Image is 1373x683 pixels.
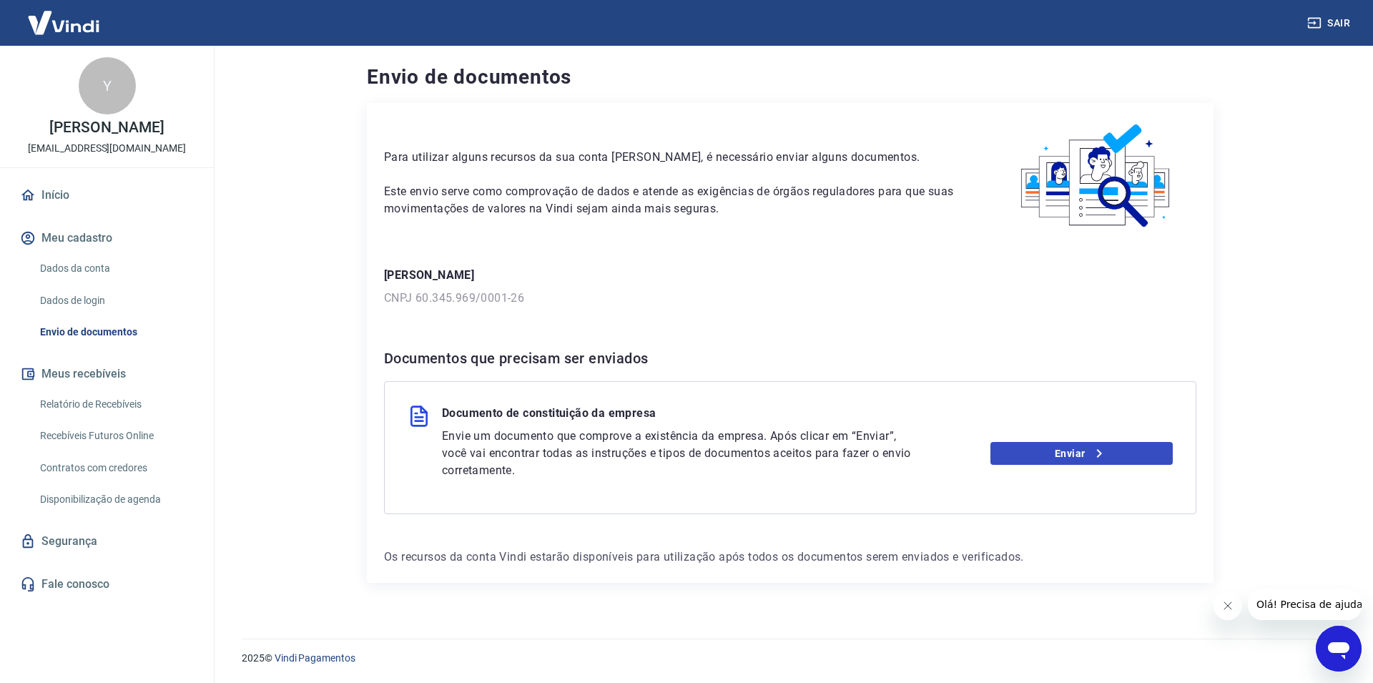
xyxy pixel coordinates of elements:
a: Recebíveis Futuros Online [34,421,197,451]
img: file.3f2e98d22047474d3a157069828955b5.svg [408,405,430,428]
iframe: Mensagem da empresa [1248,589,1362,620]
a: Dados da conta [34,254,197,283]
iframe: Fechar mensagem [1214,591,1242,620]
p: 2025 © [242,651,1339,666]
img: Vindi [17,1,110,44]
iframe: Botão para abrir a janela de mensagens [1316,626,1362,672]
button: Sair [1304,10,1356,36]
p: [EMAIL_ADDRESS][DOMAIN_NAME] [28,141,186,156]
p: Documento de constituição da empresa [442,405,656,428]
button: Meus recebíveis [17,358,197,390]
p: CNPJ 60.345.969/0001-26 [384,290,1196,307]
a: Contratos com credores [34,453,197,483]
a: Enviar [990,442,1173,465]
h4: Envio de documentos [367,63,1214,92]
a: Envio de documentos [34,318,197,347]
a: Início [17,180,197,211]
img: waiting_documents.41d9841a9773e5fdf392cede4d13b617.svg [997,120,1196,232]
p: Para utilizar alguns recursos da sua conta [PERSON_NAME], é necessário enviar alguns documentos. [384,149,963,166]
p: Os recursos da conta Vindi estarão disponíveis para utilização após todos os documentos serem env... [384,549,1196,566]
h6: Documentos que precisam ser enviados [384,347,1196,370]
span: Olá! Precisa de ajuda? [9,10,120,21]
p: Este envio serve como comprovação de dados e atende as exigências de órgãos reguladores para que ... [384,183,963,217]
a: Vindi Pagamentos [275,652,355,664]
a: Fale conosco [17,569,197,600]
p: [PERSON_NAME] [384,267,1196,284]
a: Relatório de Recebíveis [34,390,197,419]
p: Envie um documento que comprove a existência da empresa. Após clicar em “Enviar”, você vai encont... [442,428,917,479]
a: Disponibilização de agenda [34,485,197,514]
a: Segurança [17,526,197,557]
button: Meu cadastro [17,222,197,254]
a: Dados de login [34,286,197,315]
div: Y [79,57,136,114]
p: [PERSON_NAME] [49,120,164,135]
